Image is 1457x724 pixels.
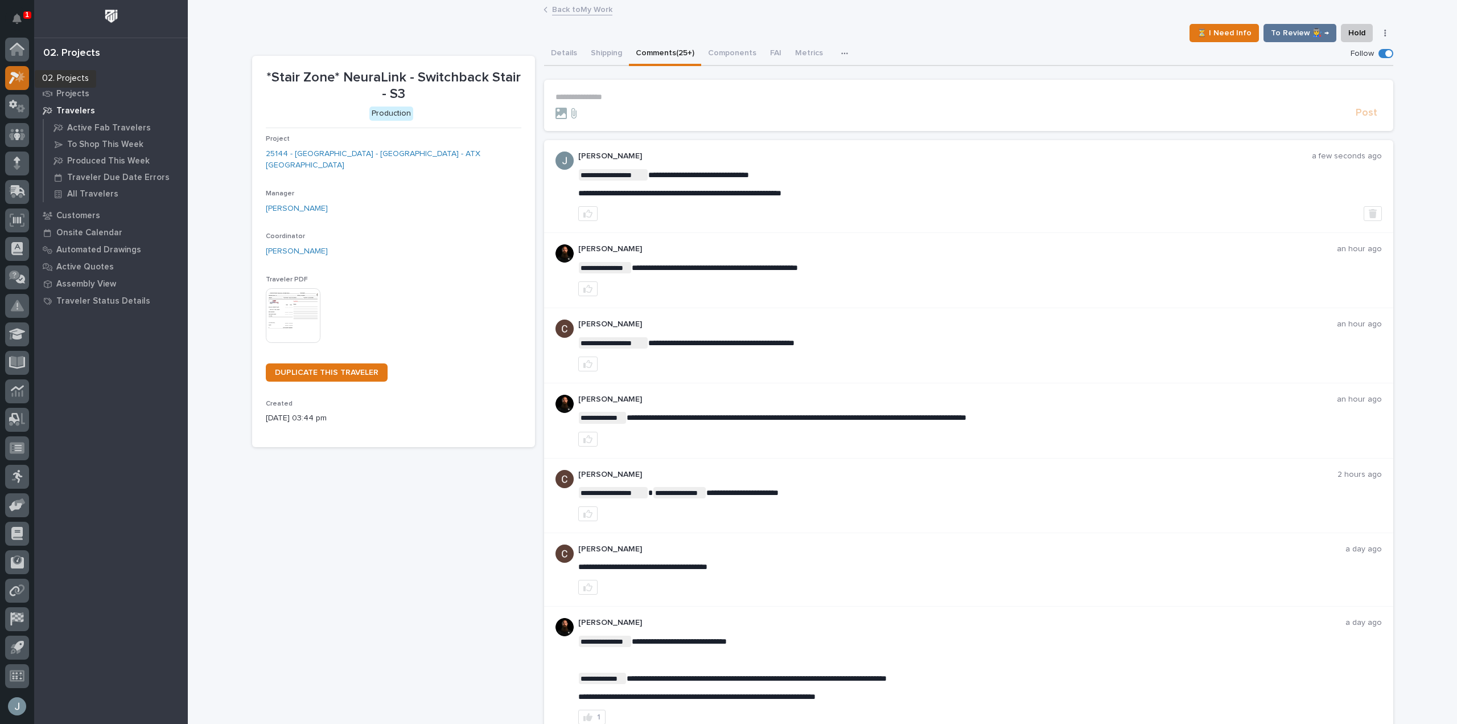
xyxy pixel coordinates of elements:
[788,42,830,66] button: Metrics
[1190,24,1259,42] button: ⏳ I Need Info
[266,246,328,257] a: [PERSON_NAME]
[1345,618,1382,628] p: a day ago
[1312,152,1382,161] p: a few seconds ago
[578,580,598,595] button: like this post
[43,47,100,60] div: 02. Projects
[578,506,598,521] button: like this post
[266,400,293,407] span: Created
[34,224,188,241] a: Onsite Calendar
[25,11,29,19] p: 1
[67,156,150,166] p: Produced This Week
[555,618,574,636] img: zmKUmRVDQjmBLfnAs97p
[1337,244,1382,254] p: an hour ago
[67,140,143,150] p: To Shop This Week
[1345,545,1382,554] p: a day ago
[555,395,574,413] img: zmKUmRVDQjmBLfnAs97p
[1197,26,1252,40] span: ⏳ I Need Info
[5,7,29,31] button: Notifications
[56,262,114,272] p: Active Quotes
[34,207,188,224] a: Customers
[56,228,122,238] p: Onsite Calendar
[266,190,294,197] span: Manager
[578,618,1345,628] p: [PERSON_NAME]
[1356,107,1377,120] span: Post
[763,42,788,66] button: FAI
[578,357,598,371] button: like this post
[578,206,598,221] button: like this post
[578,152,1312,161] p: [PERSON_NAME]
[266,363,388,382] a: DUPLICATE THIS TRAVELER
[1341,24,1373,42] button: Hold
[14,14,29,32] div: Notifications1
[34,85,188,102] a: Projects
[1263,24,1336,42] button: To Review 👨‍🏭 →
[266,69,521,103] p: *Stair Zone* NeuraLink - Switchback Stair - S3
[701,42,763,66] button: Components
[56,296,150,306] p: Traveler Status Details
[5,694,29,718] button: users-avatar
[56,211,100,221] p: Customers
[67,123,151,133] p: Active Fab Travelers
[584,42,629,66] button: Shipping
[629,42,701,66] button: Comments (25+)
[44,186,188,202] a: All Travelers
[555,244,574,263] img: zmKUmRVDQjmBLfnAs97p
[578,545,1345,554] p: [PERSON_NAME]
[1337,320,1382,329] p: an hour ago
[1271,26,1329,40] span: To Review 👨‍🏭 →
[544,42,584,66] button: Details
[44,153,188,169] a: Produced This Week
[34,258,188,275] a: Active Quotes
[1351,107,1382,120] button: Post
[34,102,188,119] a: Travelers
[101,6,122,27] img: Workspace Logo
[34,241,188,258] a: Automated Drawings
[266,276,308,283] span: Traveler PDF
[44,120,188,136] a: Active Fab Travelers
[266,148,521,172] a: 25144 - [GEOGRAPHIC_DATA] - [GEOGRAPHIC_DATA] - ATX [GEOGRAPHIC_DATA]
[597,713,600,721] div: 1
[369,107,413,121] div: Production
[578,244,1337,254] p: [PERSON_NAME]
[1351,49,1374,59] p: Follow
[1348,26,1365,40] span: Hold
[266,203,328,215] a: [PERSON_NAME]
[578,432,598,447] button: like this post
[67,189,118,199] p: All Travelers
[44,169,188,185] a: Traveler Due Date Errors
[555,470,574,488] img: AGNmyxaji213nCK4JzPdPN3H3CMBhXDSA2tJ_sy3UIa5=s96-c
[56,106,95,116] p: Travelers
[266,233,305,240] span: Coordinator
[266,412,521,424] p: [DATE] 03:44 pm
[67,173,170,183] p: Traveler Due Date Errors
[56,245,141,255] p: Automated Drawings
[578,320,1337,329] p: [PERSON_NAME]
[555,320,574,338] img: AGNmyxaji213nCK4JzPdPN3H3CMBhXDSA2tJ_sy3UIa5=s96-c
[1337,395,1382,404] p: an hour ago
[555,545,574,563] img: AGNmyxaji213nCK4JzPdPN3H3CMBhXDSA2tJ_sy3UIa5=s96-c
[555,152,574,170] img: ACg8ocIJHU6JEmo4GV-3KL6HuSvSpWhSGqG5DdxF6tKpN6m2=s96-c
[56,72,91,82] p: My Work
[44,136,188,152] a: To Shop This Week
[56,279,116,289] p: Assembly View
[275,369,378,377] span: DUPLICATE THIS TRAVELER
[552,2,612,15] a: Back toMy Work
[34,292,188,309] a: Traveler Status Details
[1337,470,1382,480] p: 2 hours ago
[34,68,188,85] a: My Work
[578,281,598,296] button: like this post
[266,136,290,142] span: Project
[578,395,1337,404] p: [PERSON_NAME]
[1364,206,1382,221] button: Delete post
[56,89,89,99] p: Projects
[34,275,188,292] a: Assembly View
[578,470,1337,480] p: [PERSON_NAME]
